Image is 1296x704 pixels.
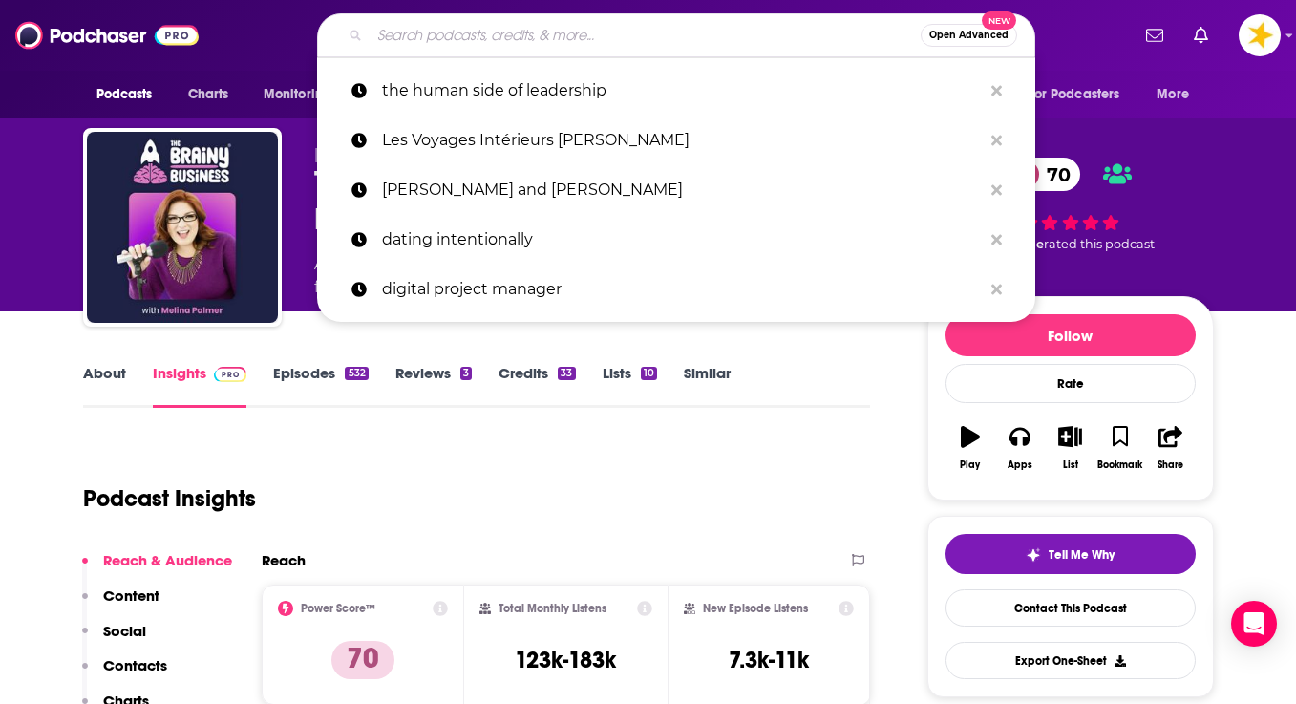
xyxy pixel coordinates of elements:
[250,76,356,113] button: open menu
[641,367,657,380] div: 10
[317,116,1035,165] a: Les Voyages Intérieurs [PERSON_NAME]
[331,641,394,679] p: 70
[395,364,472,408] a: Reviews3
[214,367,247,382] img: Podchaser Pro
[499,602,606,615] h2: Total Monthly Listens
[1095,414,1145,482] button: Bookmark
[96,81,153,108] span: Podcasts
[103,622,146,640] p: Social
[684,364,731,408] a: Similar
[960,459,980,471] div: Play
[1239,14,1281,56] button: Show profile menu
[945,364,1196,403] div: Rate
[82,622,146,657] button: Social
[995,414,1045,482] button: Apps
[317,165,1035,215] a: [PERSON_NAME] and [PERSON_NAME]
[317,265,1035,314] a: digital project manager
[982,11,1016,30] span: New
[1009,158,1080,191] a: 70
[945,314,1196,356] button: Follow
[345,367,368,380] div: 532
[927,145,1214,265] div: 70 3 peoplerated this podcast
[1016,76,1148,113] button: open menu
[1045,414,1094,482] button: List
[83,484,256,513] h1: Podcast Insights
[945,642,1196,679] button: Export One-Sheet
[82,551,232,587] button: Reach & Audience
[1157,81,1189,108] span: More
[370,20,921,51] input: Search podcasts, credits, & more...
[1239,14,1281,56] img: User Profile
[729,646,809,674] h3: 7.3k-11k
[603,364,657,408] a: Lists10
[273,364,368,408] a: Episodes532
[1026,547,1041,563] img: tell me why sparkle
[929,31,1009,40] span: Open Advanced
[314,253,635,299] div: A podcast
[1063,459,1078,471] div: List
[945,414,995,482] button: Play
[558,367,575,380] div: 33
[515,646,616,674] h3: 123k-183k
[103,551,232,569] p: Reach & Audience
[382,215,982,265] p: dating intentionally
[176,76,241,113] a: Charts
[82,587,159,622] button: Content
[1138,19,1171,52] a: Show notifications dropdown
[301,602,375,615] h2: Power Score™
[382,66,982,116] p: the human side of leadership
[1097,459,1142,471] div: Bookmark
[460,367,472,380] div: 3
[82,656,167,692] button: Contacts
[1008,459,1032,471] div: Apps
[945,589,1196,627] a: Contact This Podcast
[83,364,126,408] a: About
[1158,459,1183,471] div: Share
[103,656,167,674] p: Contacts
[703,602,808,615] h2: New Episode Listens
[15,17,199,53] img: Podchaser - Follow, Share and Rate Podcasts
[317,13,1035,57] div: Search podcasts, credits, & more...
[382,116,982,165] p: Les Voyages Intérieurs de Thomas
[382,165,982,215] p: syd and olivia
[314,145,451,163] span: [PERSON_NAME]
[1143,76,1213,113] button: open menu
[499,364,575,408] a: Credits33
[1044,237,1155,251] span: rated this podcast
[87,132,278,323] img: The Brainy Business | Understanding the Psychology of Why People Buy | Behavioral Economics
[153,364,247,408] a: InsightsPodchaser Pro
[1049,547,1115,563] span: Tell Me Why
[1028,158,1080,191] span: 70
[317,66,1035,116] a: the human side of leadership
[103,587,159,605] p: Content
[317,215,1035,265] a: dating intentionally
[1239,14,1281,56] span: Logged in as Spreaker_Prime
[264,81,331,108] span: Monitoring
[1231,601,1277,647] div: Open Intercom Messenger
[1145,414,1195,482] button: Share
[382,265,982,314] p: digital project manager
[1029,81,1120,108] span: For Podcasters
[262,551,306,569] h2: Reach
[945,534,1196,574] button: tell me why sparkleTell Me Why
[314,276,635,299] span: featuring
[1186,19,1216,52] a: Show notifications dropdown
[921,24,1017,47] button: Open AdvancedNew
[188,81,229,108] span: Charts
[83,76,178,113] button: open menu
